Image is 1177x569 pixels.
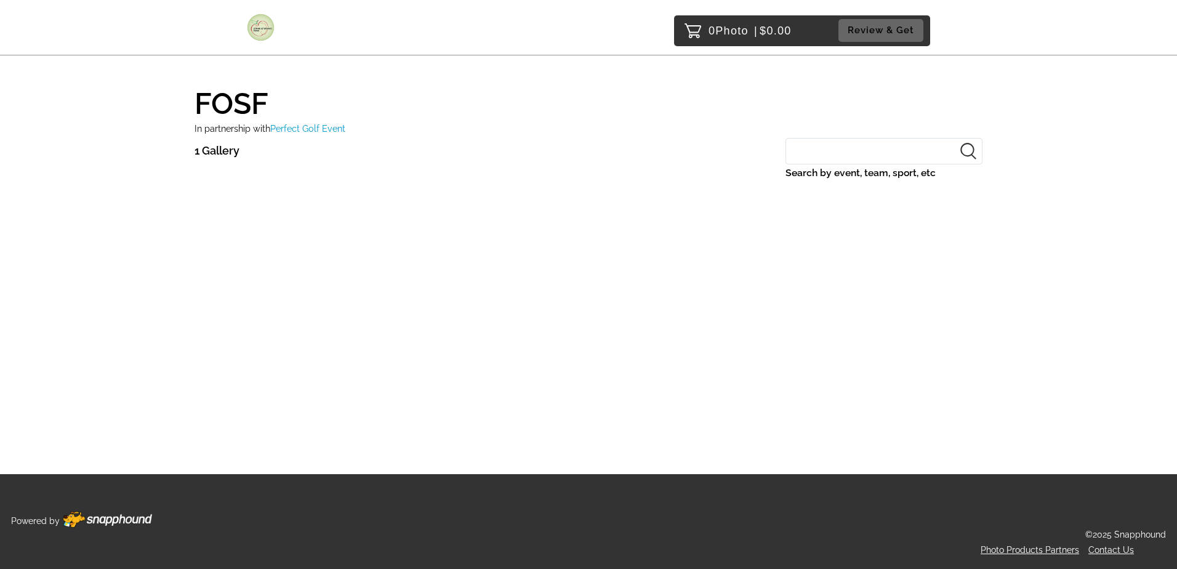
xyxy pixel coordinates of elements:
p: 1 Gallery [195,141,239,161]
img: Snapphound Logo [247,14,275,41]
span: Perfect Golf Event [270,123,345,134]
span: Photo [715,21,749,41]
label: Search by event, team, sport, etc [785,164,982,182]
small: In partnership with [195,123,345,134]
button: Review & Get [838,19,923,42]
a: Review & Get [838,19,927,42]
span: | [754,25,758,37]
img: Footer [63,512,152,528]
h1: FOSF [195,78,982,118]
a: Contact Us [1088,545,1134,555]
a: Photo Products Partners [981,545,1079,555]
p: 0 $0.00 [709,21,792,41]
p: ©2025 Snapphound [1085,527,1166,543]
p: Powered by [11,514,60,529]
